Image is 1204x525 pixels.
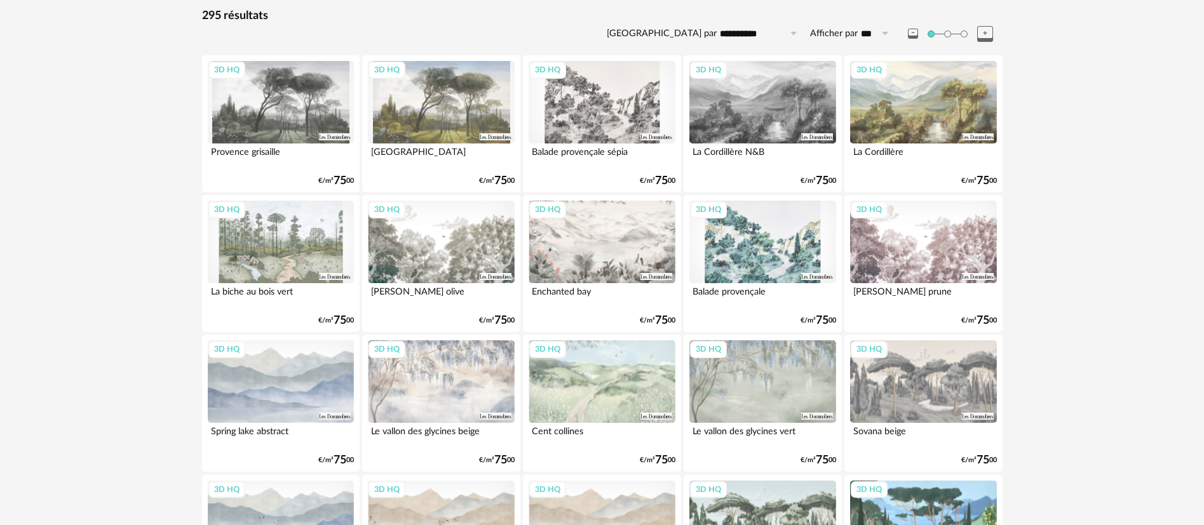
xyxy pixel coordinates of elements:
div: 3D HQ [529,62,566,78]
div: €/m² 00 [801,176,836,185]
a: 3D HQ Balade provençale €/m²7500 [684,195,841,332]
a: 3D HQ Sovana beige €/m²7500 [844,335,1002,472]
a: 3D HQ Provence grisaille €/m²7500 [202,55,360,192]
a: 3D HQ La Cordillère €/m²7500 [844,55,1002,192]
div: 3D HQ [851,201,888,218]
div: Balade provençale sépia [529,143,675,169]
a: 3D HQ Le vallon des glycines vert €/m²7500 [684,335,841,472]
div: 3D HQ [369,62,405,78]
span: 75 [334,456,346,465]
span: 75 [334,316,346,325]
div: €/m² 00 [318,316,354,325]
div: €/m² 00 [479,456,515,465]
span: 75 [816,316,829,325]
div: 3D HQ [851,341,888,357]
a: 3D HQ Balade provençale sépia €/m²7500 [523,55,680,192]
div: 3D HQ [369,481,405,498]
div: [PERSON_NAME] olive [368,283,514,309]
div: Cent collines [529,423,675,448]
div: 3D HQ [208,62,245,78]
span: 75 [334,176,346,185]
div: Spring lake abstract [208,423,354,448]
div: 3D HQ [690,201,727,218]
div: 3D HQ [369,341,405,357]
label: Afficher par [810,28,858,40]
div: 3D HQ [690,62,727,78]
div: 3D HQ [690,341,727,357]
div: Provence grisaille [208,143,354,169]
div: 3D HQ [369,201,405,218]
a: 3D HQ La Cordillère N&B €/m²7500 [684,55,841,192]
a: 3D HQ [GEOGRAPHIC_DATA] €/m²7500 [362,55,520,192]
div: €/m² 00 [801,456,836,465]
div: [PERSON_NAME] prune [850,283,996,309]
div: Sovana beige [850,423,996,448]
span: 75 [494,176,507,185]
a: 3D HQ Enchanted bay €/m²7500 [523,195,680,332]
div: 295 résultats [202,9,1003,23]
a: 3D HQ [PERSON_NAME] prune €/m²7500 [844,195,1002,332]
div: La Cordillère N&B [689,143,835,169]
a: 3D HQ La biche au bois vert €/m²7500 [202,195,360,332]
div: 3D HQ [529,481,566,498]
span: 75 [977,176,989,185]
div: 3D HQ [529,341,566,357]
div: 3D HQ [690,481,727,498]
a: 3D HQ Cent collines €/m²7500 [523,335,680,472]
div: €/m² 00 [640,176,675,185]
div: La Cordillère [850,143,996,169]
div: €/m² 00 [961,176,997,185]
div: €/m² 00 [318,176,354,185]
a: 3D HQ [PERSON_NAME] olive €/m²7500 [362,195,520,332]
span: 75 [977,456,989,465]
span: 75 [494,316,507,325]
span: 75 [655,316,668,325]
div: €/m² 00 [479,176,515,185]
a: 3D HQ Le vallon des glycines beige €/m²7500 [362,335,520,472]
span: 75 [494,456,507,465]
div: 3D HQ [208,201,245,218]
div: Le vallon des glycines beige [368,423,514,448]
div: €/m² 00 [961,316,997,325]
div: €/m² 00 [479,316,515,325]
div: La biche au bois vert [208,283,354,309]
div: 3D HQ [208,341,245,357]
div: €/m² 00 [640,456,675,465]
div: €/m² 00 [640,316,675,325]
div: 3D HQ [208,481,245,498]
div: €/m² 00 [961,456,997,465]
div: €/m² 00 [801,316,836,325]
div: 3D HQ [529,201,566,218]
a: 3D HQ Spring lake abstract €/m²7500 [202,335,360,472]
div: Enchanted bay [529,283,675,309]
span: 75 [816,176,829,185]
span: 75 [816,456,829,465]
span: 75 [977,316,989,325]
span: 75 [655,456,668,465]
label: [GEOGRAPHIC_DATA] par [607,28,717,40]
div: Le vallon des glycines vert [689,423,835,448]
div: 3D HQ [851,481,888,498]
div: Balade provençale [689,283,835,309]
div: €/m² 00 [318,456,354,465]
span: 75 [655,176,668,185]
div: 3D HQ [851,62,888,78]
div: [GEOGRAPHIC_DATA] [368,143,514,169]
